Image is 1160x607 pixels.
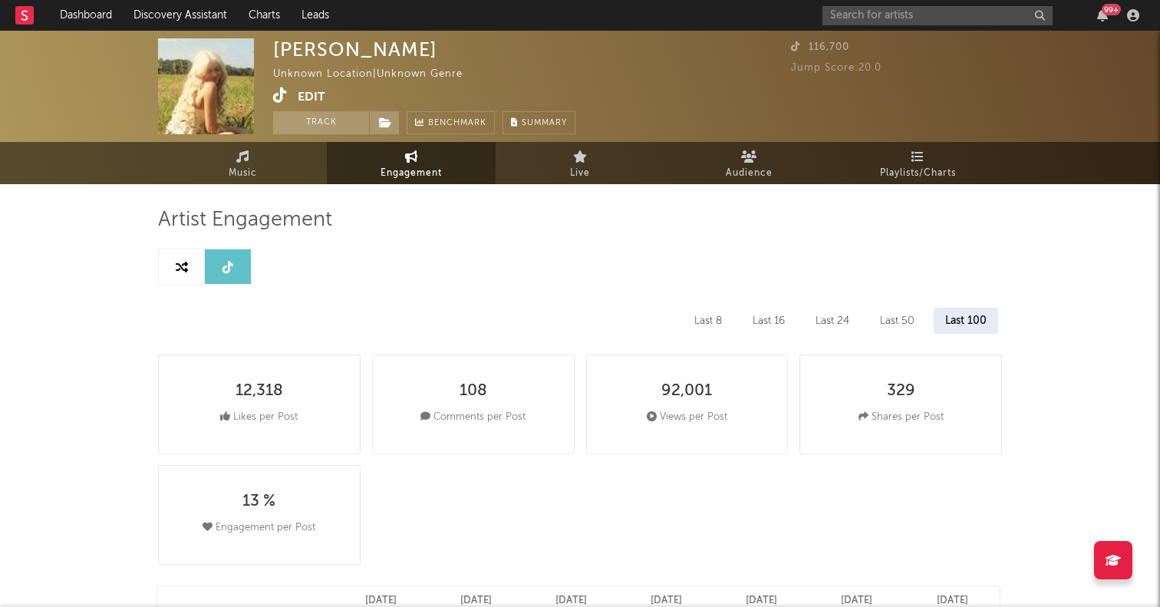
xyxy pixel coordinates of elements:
[570,164,590,183] span: Live
[273,65,480,84] div: Unknown Location | Unknown Genre
[791,42,849,52] span: 116,700
[220,408,298,427] div: Likes per Post
[203,519,315,537] div: Engagement per Post
[460,382,487,401] div: 108
[1097,9,1108,21] button: 99+
[242,493,275,511] div: 13 %
[229,164,257,183] span: Music
[381,164,442,183] span: Engagement
[804,308,861,334] div: Last 24
[407,111,495,134] a: Benchmark
[273,111,369,134] button: Track
[236,382,283,401] div: 12,318
[158,142,327,184] a: Music
[298,87,325,107] button: Edit
[880,164,956,183] span: Playlists/Charts
[273,38,437,61] div: [PERSON_NAME]
[741,308,796,334] div: Last 16
[1102,4,1121,15] div: 99 +
[522,119,567,127] span: Summary
[791,63,882,73] span: Jump Score: 20.0
[503,111,575,134] button: Summary
[327,142,496,184] a: Engagement
[664,142,833,184] a: Audience
[726,164,773,183] span: Audience
[822,6,1053,25] input: Search for artists
[858,408,944,427] div: Shares per Post
[158,211,332,229] span: Artist Engagement
[887,382,915,401] div: 329
[661,382,712,401] div: 92,001
[833,142,1002,184] a: Playlists/Charts
[420,408,526,427] div: Comments per Post
[496,142,664,184] a: Live
[683,308,733,334] div: Last 8
[647,408,727,427] div: Views per Post
[428,114,486,133] span: Benchmark
[868,308,926,334] div: Last 50
[934,308,998,334] div: Last 100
